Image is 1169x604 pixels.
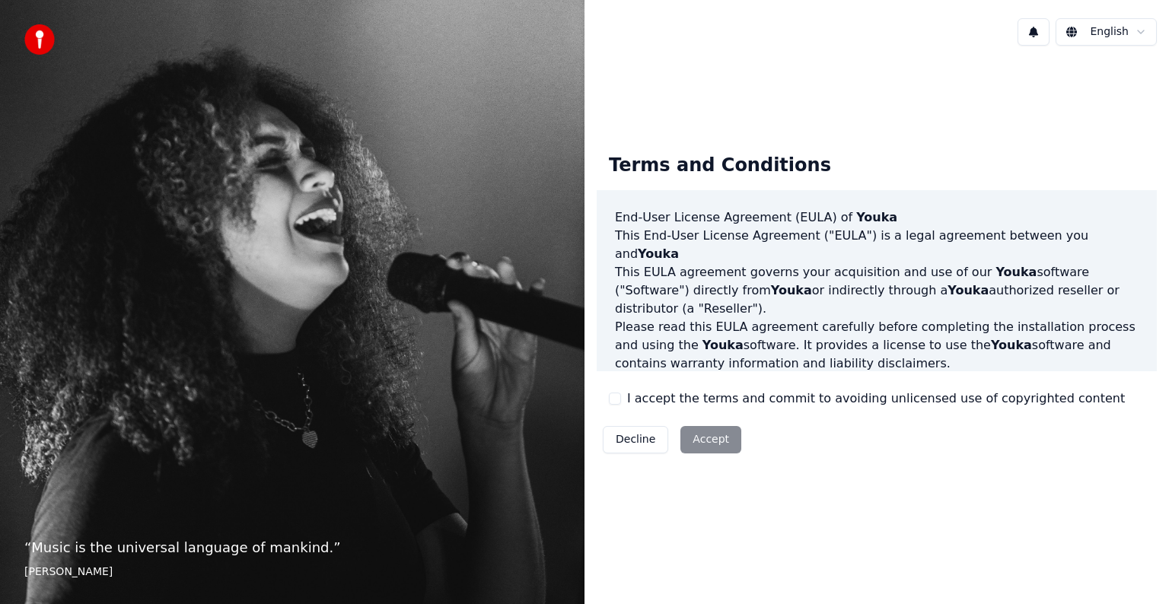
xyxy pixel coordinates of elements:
[24,564,560,580] footer: [PERSON_NAME]
[995,265,1037,279] span: Youka
[24,24,55,55] img: youka
[615,263,1139,318] p: This EULA agreement governs your acquisition and use of our software ("Software") directly from o...
[948,283,989,297] span: Youka
[856,210,897,224] span: Youka
[615,208,1139,227] h3: End-User License Agreement (EULA) of
[603,426,668,453] button: Decline
[615,227,1139,263] p: This End-User License Agreement ("EULA") is a legal agreement between you and
[627,389,1125,408] label: I accept the terms and commit to avoiding unlicensed use of copyrighted content
[615,318,1139,373] p: Please read this EULA agreement carefully before completing the installation process and using th...
[771,283,812,297] span: Youka
[638,246,679,261] span: Youka
[702,338,744,352] span: Youka
[991,338,1032,352] span: Youka
[597,141,843,190] div: Terms and Conditions
[24,537,560,558] p: “ Music is the universal language of mankind. ”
